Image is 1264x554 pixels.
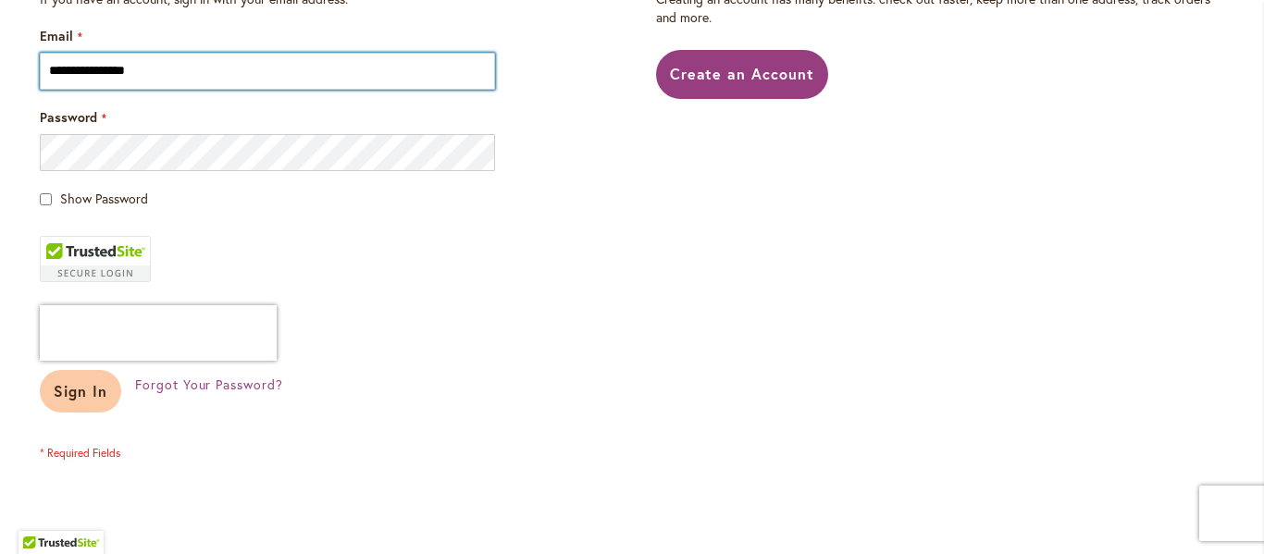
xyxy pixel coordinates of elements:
button: Sign In [40,370,121,412]
a: Forgot Your Password? [135,375,283,394]
iframe: reCAPTCHA [40,305,277,361]
span: Forgot Your Password? [135,375,283,393]
span: Password [40,108,97,126]
span: Show Password [60,190,148,207]
span: Create an Account [670,64,815,83]
a: Create an Account [656,50,829,99]
iframe: Launch Accessibility Center [14,488,66,540]
span: Sign In [54,381,107,400]
span: Email [40,27,73,44]
div: TrustedSite Certified [40,236,151,282]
